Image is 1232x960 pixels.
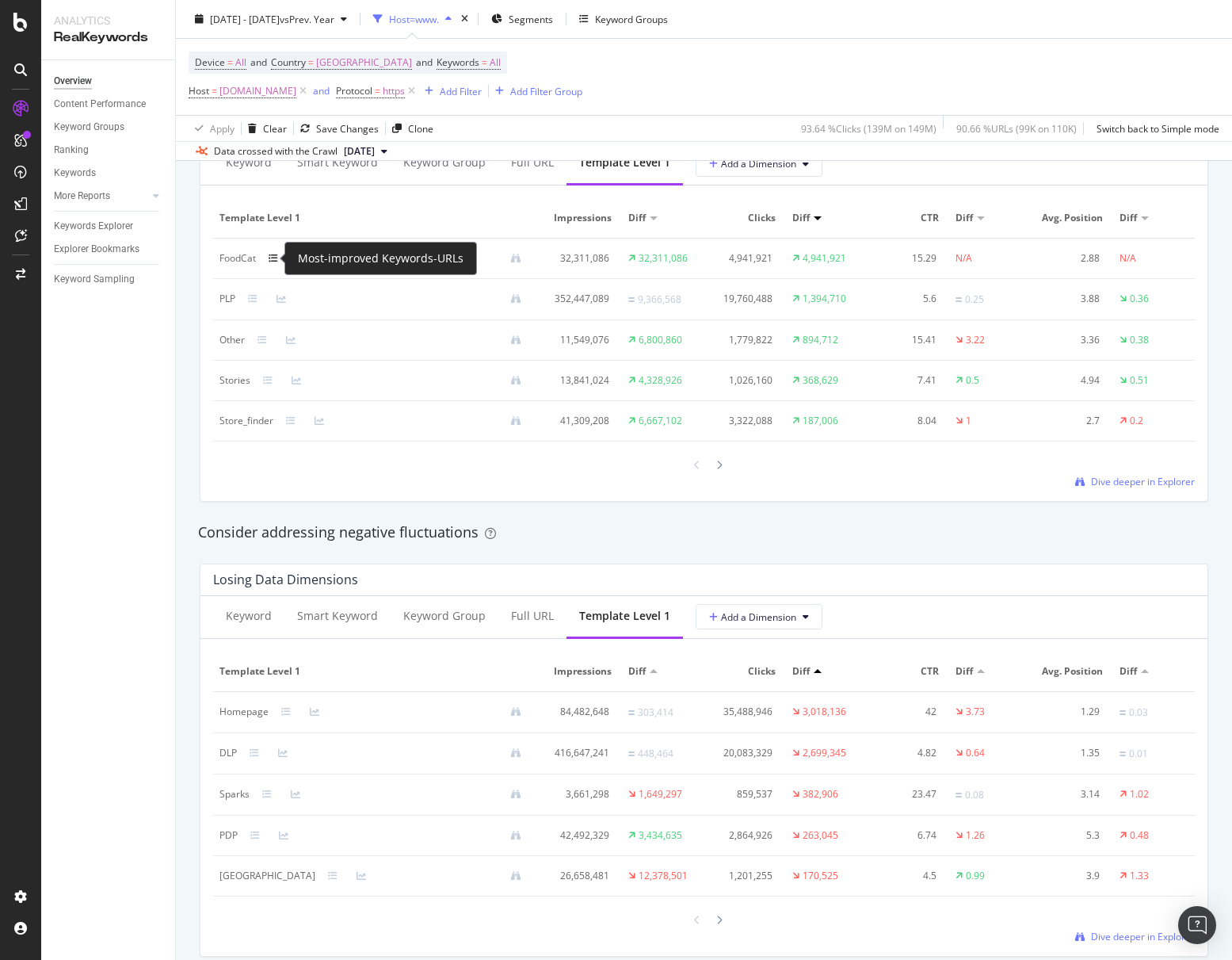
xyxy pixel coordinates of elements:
[547,251,609,266] div: 32,311,086
[1038,333,1100,347] div: 3.36
[955,211,973,225] span: Diff
[1097,121,1219,135] div: Switch back to Simple mode
[219,746,237,760] div: DLP
[219,787,250,801] div: Sparks
[803,251,846,266] div: 4,941,921
[792,664,810,679] span: Diff
[389,12,439,25] div: Host=www.
[1038,746,1100,760] div: 1.35
[956,121,1077,135] div: 90.66 % URLs ( 99K on 110K )
[711,828,773,843] div: 2,864,926
[874,664,939,679] span: CTR
[219,414,273,428] div: Store_finder
[219,251,256,266] div: FoodCat
[403,155,486,170] div: Keyword Group
[416,55,433,69] span: and
[696,604,822,629] button: Add a Dimension
[250,55,267,69] span: and
[628,710,635,715] img: Equal
[966,373,979,388] div: 0.5
[242,116,287,141] button: Clear
[1119,251,1136,266] div: N/A
[489,82,582,101] button: Add Filter Group
[235,52,246,74] span: All
[638,293,681,307] div: 9,366,568
[579,155,670,170] div: Template Level 1
[1130,869,1149,883] div: 1.33
[966,414,971,428] div: 1
[547,787,609,801] div: 3,661,298
[1075,930,1195,943] a: Dive deeper in Explorer
[219,869,315,883] div: Ireland
[547,292,609,306] div: 352,447,089
[628,297,635,302] img: Equal
[1129,706,1148,720] div: 0.03
[367,6,458,32] button: Host=www.
[54,142,89,159] div: Ranking
[638,747,673,761] div: 448,464
[1038,292,1100,306] div: 3.88
[510,84,582,98] div: Add Filter Group
[639,828,682,843] div: 3,434,635
[227,55,233,69] span: =
[711,333,773,347] div: 1,779,822
[965,788,984,802] div: 0.08
[313,83,330,98] button: and
[54,218,133,235] div: Keywords Explorer
[639,414,682,428] div: 6,667,102
[212,84,217,98] span: =
[1038,869,1100,883] div: 3.9
[711,251,773,266] div: 4,941,921
[219,333,245,347] div: Other
[711,373,773,388] div: 1,026,160
[263,121,287,135] div: Clear
[482,55,487,69] span: =
[1119,752,1126,756] img: Equal
[54,241,139,258] div: Explorer Bookmarks
[280,12,334,25] span: vs Prev. Year
[955,664,973,679] span: Diff
[271,55,306,69] span: Country
[54,119,124,136] div: Keyword Groups
[803,292,846,306] div: 1,394,710
[511,155,554,170] div: Full URL
[308,55,314,69] span: =
[1075,475,1195,488] a: Dive deeper in Explorer
[54,271,135,288] div: Keyword Sampling
[696,151,822,177] button: Add a Dimension
[711,292,773,306] div: 19,760,488
[628,752,635,756] img: Equal
[547,664,612,679] span: Impressions
[1129,747,1148,761] div: 0.01
[298,249,463,268] div: Most-improved Keywords-URLs
[874,292,936,306] div: 5.6
[54,73,92,90] div: Overview
[189,6,353,32] button: [DATE] - [DATE]vsPrev. Year
[1119,710,1126,715] img: Equal
[547,705,609,719] div: 84,482,648
[955,793,962,797] img: Equal
[408,121,433,135] div: Clone
[437,55,479,69] span: Keywords
[440,84,482,98] div: Add Filter
[639,251,688,266] div: 32,311,086
[711,746,773,760] div: 20,083,329
[792,211,810,225] span: Diff
[226,608,272,624] div: Keyword
[1130,828,1149,843] div: 0.48
[1038,705,1100,719] div: 1.29
[874,251,936,266] div: 15.29
[1091,475,1195,488] span: Dive deeper in Explorer
[638,706,673,720] div: 303,414
[803,787,838,801] div: 382,906
[803,373,838,388] div: 368,629
[874,828,936,843] div: 6.74
[547,828,609,843] div: 42,492,329
[219,664,530,679] span: Template Level 1
[54,73,164,90] a: Overview
[801,121,936,135] div: 93.64 % Clicks ( 139M on 149M )
[1038,787,1100,801] div: 3.14
[803,828,838,843] div: 263,045
[1038,373,1100,388] div: 4.94
[1130,373,1149,388] div: 0.51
